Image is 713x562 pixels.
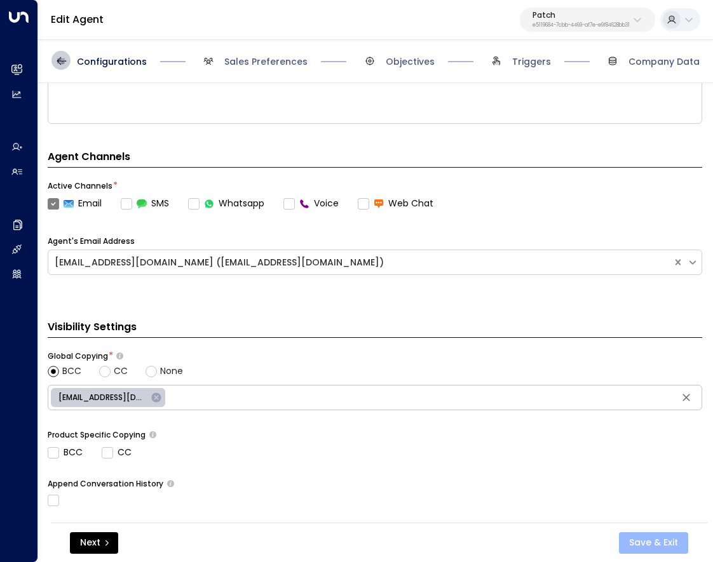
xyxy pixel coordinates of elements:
[520,8,655,32] button: Patche5119684-7cbb-4469-af7e-e9f84628bb31
[116,352,123,360] button: Choose whether the agent should include specific emails in the CC or BCC line of all outgoing ema...
[102,446,132,459] label: CC
[149,431,156,438] button: Determine if there should be product-specific CC or BCC rules for all of the agent’s emails. Sele...
[160,365,183,378] span: None
[677,388,696,407] button: Clear
[533,23,630,28] p: e5119684-7cbb-4469-af7e-e9f84628bb31
[628,55,700,68] span: Company Data
[358,197,433,210] label: Web Chat
[48,351,108,362] label: Global Copying
[386,55,435,68] span: Objectives
[533,11,630,19] p: Patch
[48,236,135,247] label: Agent's Email Address
[62,365,81,378] span: BCC
[51,12,104,27] a: Edit Agent
[77,55,147,68] span: Configurations
[51,388,165,407] div: [EMAIL_ADDRESS][DOMAIN_NAME]
[512,55,551,68] span: Triggers
[619,532,688,554] button: Save & Exit
[167,480,174,487] button: Only use if needed, as email clients normally append the conversation history to outgoing emails....
[224,55,308,68] span: Sales Preferences
[48,446,83,459] label: BCC
[283,197,339,210] label: Voice
[114,365,128,378] span: CC
[48,197,102,210] label: Email
[48,149,702,168] h4: Agent Channels
[188,197,264,210] label: Whatsapp
[48,180,112,192] label: Active Channels
[48,319,702,338] h3: Visibility Settings
[121,197,169,210] label: SMS
[70,532,118,554] button: Next
[51,392,154,403] span: [EMAIL_ADDRESS][DOMAIN_NAME]
[48,478,163,490] label: Append Conversation History
[55,256,666,269] div: [EMAIL_ADDRESS][DOMAIN_NAME] ([EMAIL_ADDRESS][DOMAIN_NAME])
[48,429,146,441] label: Product Specific Copying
